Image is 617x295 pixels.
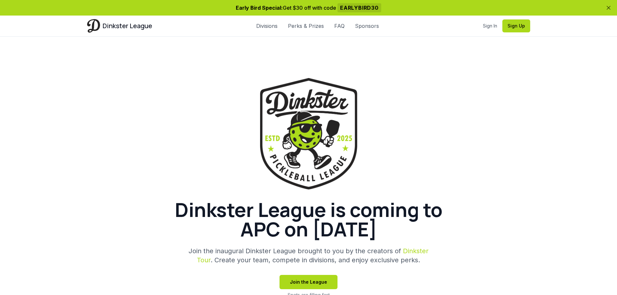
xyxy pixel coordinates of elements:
p: Get $30 off with code [87,4,530,12]
span: Dinkster League [103,21,152,30]
a: Sponsors [355,22,379,30]
button: Join the League [280,275,337,289]
button: Sign Up [502,19,530,32]
span: EARLYBIRD30 [337,3,381,12]
h1: Dinkster League is coming to APC on [DATE] [153,200,464,239]
img: Dinkster [87,19,100,32]
a: Perks & Prizes [288,22,324,30]
a: Divisions [256,22,278,30]
span: Early Bird Special: [236,5,283,11]
p: Join the inaugural Dinkster League brought to you by the creators of . Create your team, compete ... [184,246,433,265]
button: Dismiss banner [605,5,612,11]
img: Dinkster League [260,78,357,189]
a: FAQ [334,22,345,30]
a: Sign In [483,23,497,29]
a: Dinkster League [87,19,152,32]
